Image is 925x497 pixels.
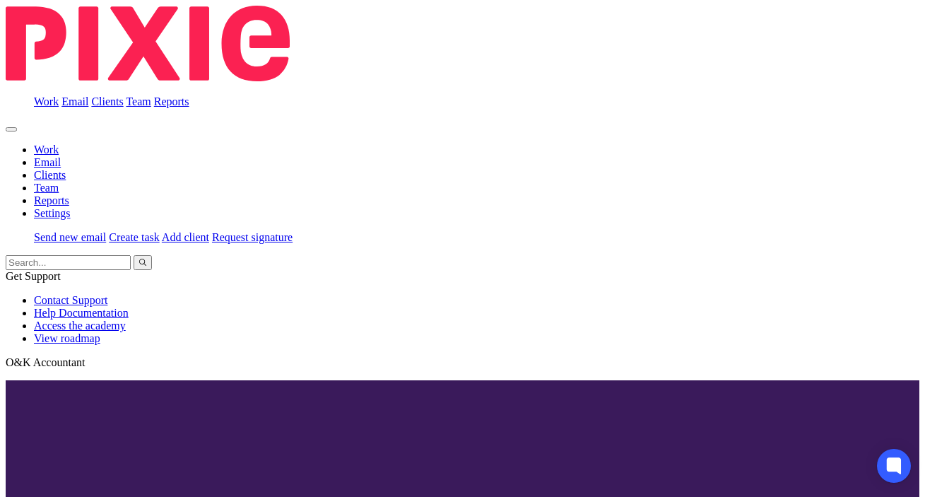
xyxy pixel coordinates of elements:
[34,332,100,344] a: View roadmap
[154,95,189,107] a: Reports
[34,207,71,219] a: Settings
[34,194,69,206] a: Reports
[34,307,129,319] a: Help Documentation
[34,182,59,194] a: Team
[6,255,131,270] input: Search
[34,231,106,243] a: Send new email
[34,169,66,181] a: Clients
[34,320,126,332] a: Access the academy
[6,6,290,81] img: Pixie
[34,95,59,107] a: Work
[91,95,123,107] a: Clients
[61,95,88,107] a: Email
[162,231,209,243] a: Add client
[34,144,59,156] a: Work
[6,356,919,369] p: O&K Accountant
[212,231,293,243] a: Request signature
[34,294,107,306] a: Contact Support
[109,231,160,243] a: Create task
[134,255,152,270] button: Search
[6,270,61,282] span: Get Support
[126,95,151,107] a: Team
[34,156,61,168] a: Email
